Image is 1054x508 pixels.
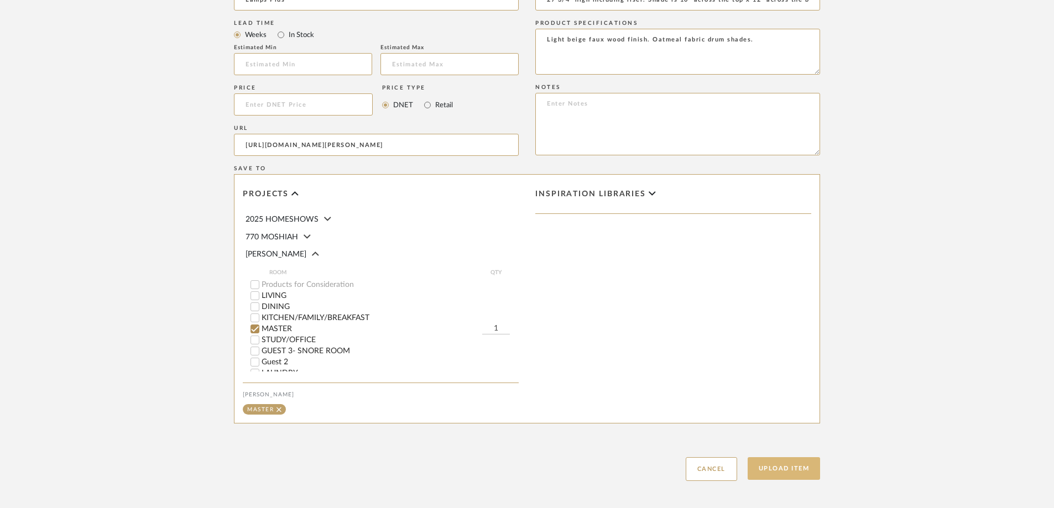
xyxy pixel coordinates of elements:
label: Guest 2 [262,358,519,366]
mat-radio-group: Select item type [234,28,519,41]
div: Estimated Max [380,44,519,51]
label: Retail [434,99,453,111]
span: ROOM [269,268,482,277]
mat-radio-group: Select price type [382,93,453,116]
span: QTY [482,268,510,277]
div: Price Type [382,85,453,91]
input: Enter DNET Price [234,93,373,116]
button: Upload Item [748,457,821,480]
div: Lead Time [234,20,519,27]
label: KITCHEN/FAMILY/BREAKFAST [262,314,519,322]
span: 770 MOSHIAH [246,233,298,241]
div: Product Specifications [535,20,820,27]
span: Projects [243,190,289,199]
button: Cancel [686,457,737,481]
span: Inspiration libraries [535,190,646,199]
label: MASTER [262,325,482,333]
div: Price [234,85,373,91]
label: STUDY/OFFICE [262,336,519,344]
div: Estimated Min [234,44,372,51]
div: URL [234,125,519,132]
input: Enter URL [234,134,519,156]
label: DNET [392,99,413,111]
label: LIVING [262,292,519,300]
label: Weeks [244,29,267,41]
input: Estimated Min [234,53,372,75]
div: MASTER [247,407,274,412]
span: 2025 HOMESHOWS [246,216,319,223]
div: Notes [535,84,820,91]
label: GUEST 3- SNORE ROOM [262,347,519,355]
label: LAUNDRY [262,369,519,377]
label: DINING [262,303,519,311]
input: Estimated Max [380,53,519,75]
span: [PERSON_NAME] [246,250,306,258]
label: In Stock [288,29,314,41]
div: [PERSON_NAME] [243,391,519,398]
div: Save To [234,165,820,172]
